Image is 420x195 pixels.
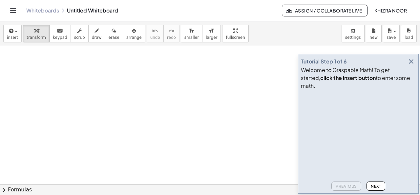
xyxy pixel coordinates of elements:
[49,25,71,42] button: keyboardkeypad
[226,35,245,40] span: fullscreen
[405,35,413,40] span: load
[150,35,160,40] span: undo
[88,25,105,42] button: draw
[181,25,202,42] button: format_sizesmaller
[57,27,63,35] i: keyboard
[301,66,416,90] div: Welcome to Graspable Math! To get started, to enter some math.
[206,35,217,40] span: larger
[367,182,385,191] button: Next
[126,35,142,40] span: arrange
[123,25,145,42] button: arrange
[105,25,123,42] button: erase
[374,8,407,13] span: Khizra Noor
[222,25,248,42] button: fullscreen
[23,25,50,42] button: transform
[208,27,215,35] i: format_size
[167,35,176,40] span: redo
[320,74,376,81] b: click the insert button
[26,7,59,14] a: Whiteboards
[71,25,89,42] button: scrub
[184,35,199,40] span: smaller
[27,35,46,40] span: transform
[168,27,175,35] i: redo
[188,27,195,35] i: format_size
[3,25,22,42] button: insert
[371,184,381,189] span: Next
[8,5,18,16] button: Toggle navigation
[202,25,221,42] button: format_sizelarger
[387,35,396,40] span: save
[147,25,164,42] button: undoundo
[152,27,158,35] i: undo
[301,58,347,65] div: Tutorial Step 1 of 6
[342,25,365,42] button: settings
[345,35,361,40] span: settings
[74,35,85,40] span: scrub
[92,35,102,40] span: draw
[108,35,119,40] span: erase
[53,35,67,40] span: keypad
[7,35,18,40] span: insert
[369,5,412,16] button: Khizra Noor
[369,35,378,40] span: new
[366,25,382,42] button: new
[287,8,362,13] span: Assign / Collaborate Live
[282,5,367,16] button: Assign / Collaborate Live
[401,25,417,42] button: load
[383,25,400,42] button: save
[163,25,179,42] button: redoredo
